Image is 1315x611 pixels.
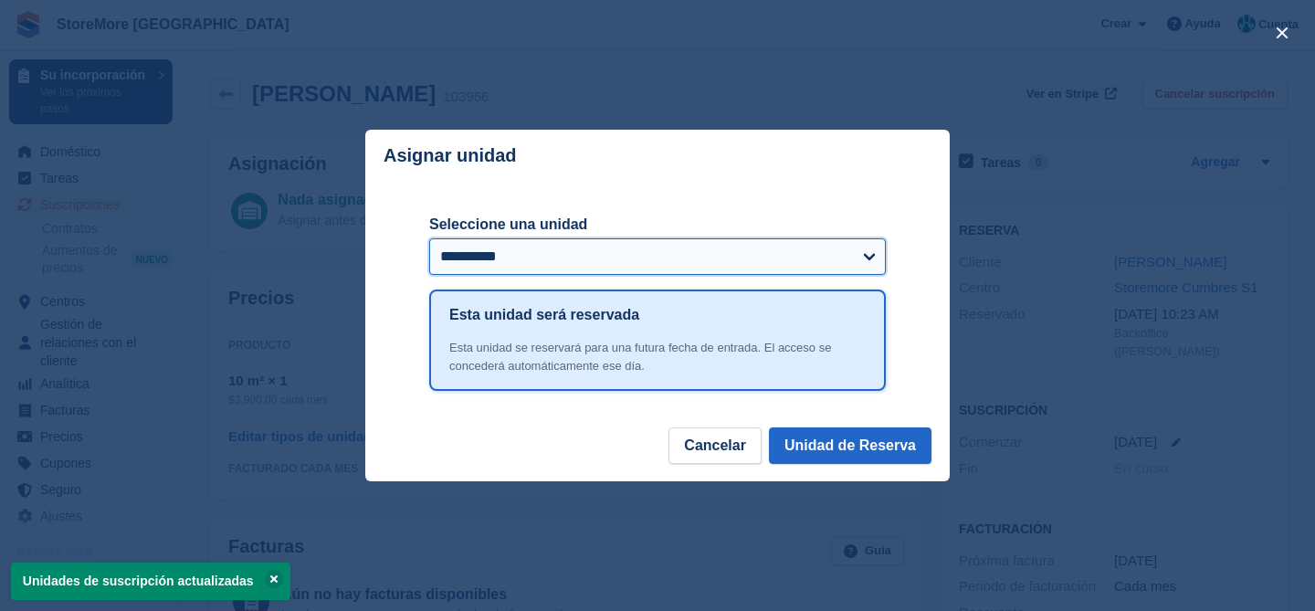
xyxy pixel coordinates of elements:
button: close [1268,18,1297,47]
button: Cancelar [668,427,762,464]
button: Unidad de Reserva [769,427,931,464]
label: Seleccione una unidad [429,214,886,236]
h1: Esta unidad será reservada [449,304,639,326]
p: Unidades de suscripción actualizadas [11,563,290,600]
p: Asignar unidad [384,145,517,166]
div: Esta unidad se reservará para una futura fecha de entrada. El acceso se concederá automáticamente... [449,339,866,374]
